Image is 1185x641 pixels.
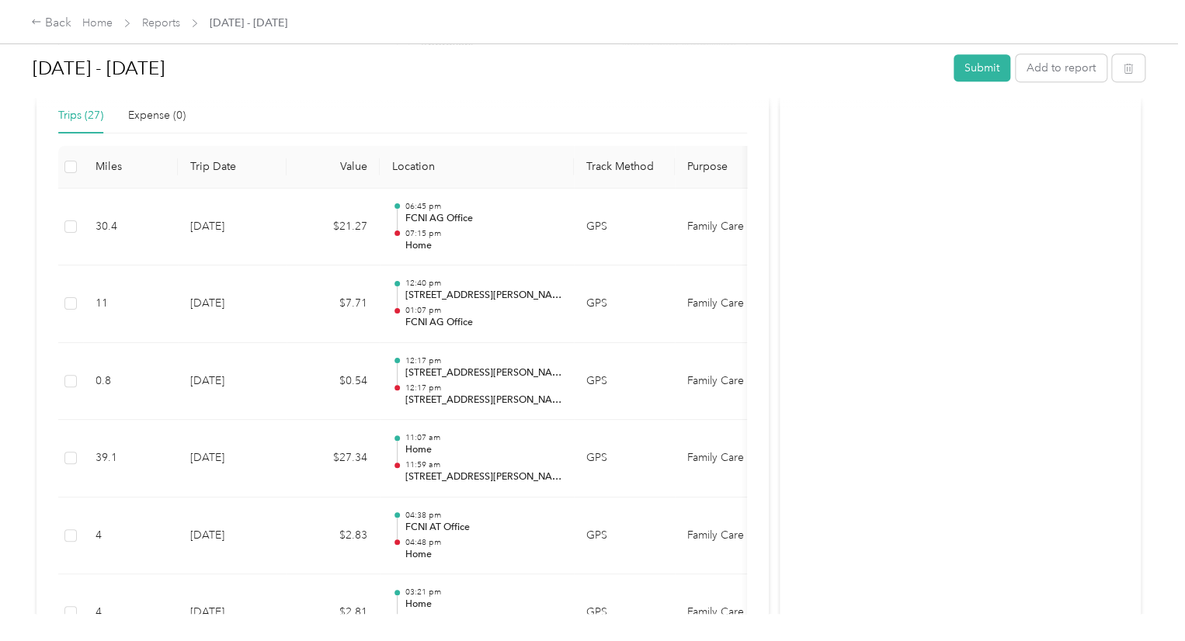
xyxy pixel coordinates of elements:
[287,265,380,343] td: $7.71
[574,146,675,189] th: Track Method
[405,510,561,521] p: 04:38 pm
[287,343,380,421] td: $0.54
[380,146,574,189] th: Location
[405,587,561,598] p: 03:21 pm
[405,432,561,443] p: 11:07 am
[83,343,178,421] td: 0.8
[405,383,561,393] p: 12:17 pm
[83,189,178,266] td: 30.4
[287,189,380,266] td: $21.27
[675,189,791,266] td: Family Care Network
[83,497,178,575] td: 4
[405,289,561,303] p: [STREET_ADDRESS][PERSON_NAME]
[83,420,178,497] td: 39.1
[405,521,561,535] p: FCNI AT Office
[405,278,561,289] p: 12:40 pm
[675,265,791,343] td: Family Care Network
[178,420,287,497] td: [DATE]
[31,14,71,33] div: Back
[954,54,1010,81] button: Submit
[405,548,561,562] p: Home
[405,443,561,457] p: Home
[574,497,675,575] td: GPS
[405,212,561,226] p: FCNI AG Office
[1016,54,1107,81] button: Add to report
[574,265,675,343] td: GPS
[405,355,561,366] p: 12:17 pm
[574,343,675,421] td: GPS
[574,420,675,497] td: GPS
[83,146,178,189] th: Miles
[287,146,380,189] th: Value
[675,497,791,575] td: Family Care Network
[178,265,287,343] td: [DATE]
[33,50,943,87] h1: Aug 18 - 31, 2025
[82,16,113,29] a: Home
[405,239,561,253] p: Home
[210,15,287,31] span: [DATE] - [DATE]
[178,189,287,266] td: [DATE]
[58,107,103,124] div: Trips (27)
[178,497,287,575] td: [DATE]
[178,146,287,189] th: Trip Date
[675,420,791,497] td: Family Care Network
[287,497,380,575] td: $2.83
[405,598,561,612] p: Home
[405,537,561,548] p: 04:48 pm
[405,366,561,380] p: [STREET_ADDRESS][PERSON_NAME]
[675,146,791,189] th: Purpose
[405,201,561,212] p: 06:45 pm
[178,343,287,421] td: [DATE]
[574,189,675,266] td: GPS
[128,107,186,124] div: Expense (0)
[405,305,561,316] p: 01:07 pm
[405,459,561,470] p: 11:59 am
[83,265,178,343] td: 11
[405,316,561,330] p: FCNI AG Office
[675,343,791,421] td: Family Care Network
[142,16,180,29] a: Reports
[405,393,561,407] p: [STREET_ADDRESS][PERSON_NAME]
[405,228,561,239] p: 07:15 pm
[1098,554,1185,641] iframe: Everlance-gr Chat Button Frame
[405,470,561,484] p: [STREET_ADDRESS][PERSON_NAME]
[287,420,380,497] td: $27.34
